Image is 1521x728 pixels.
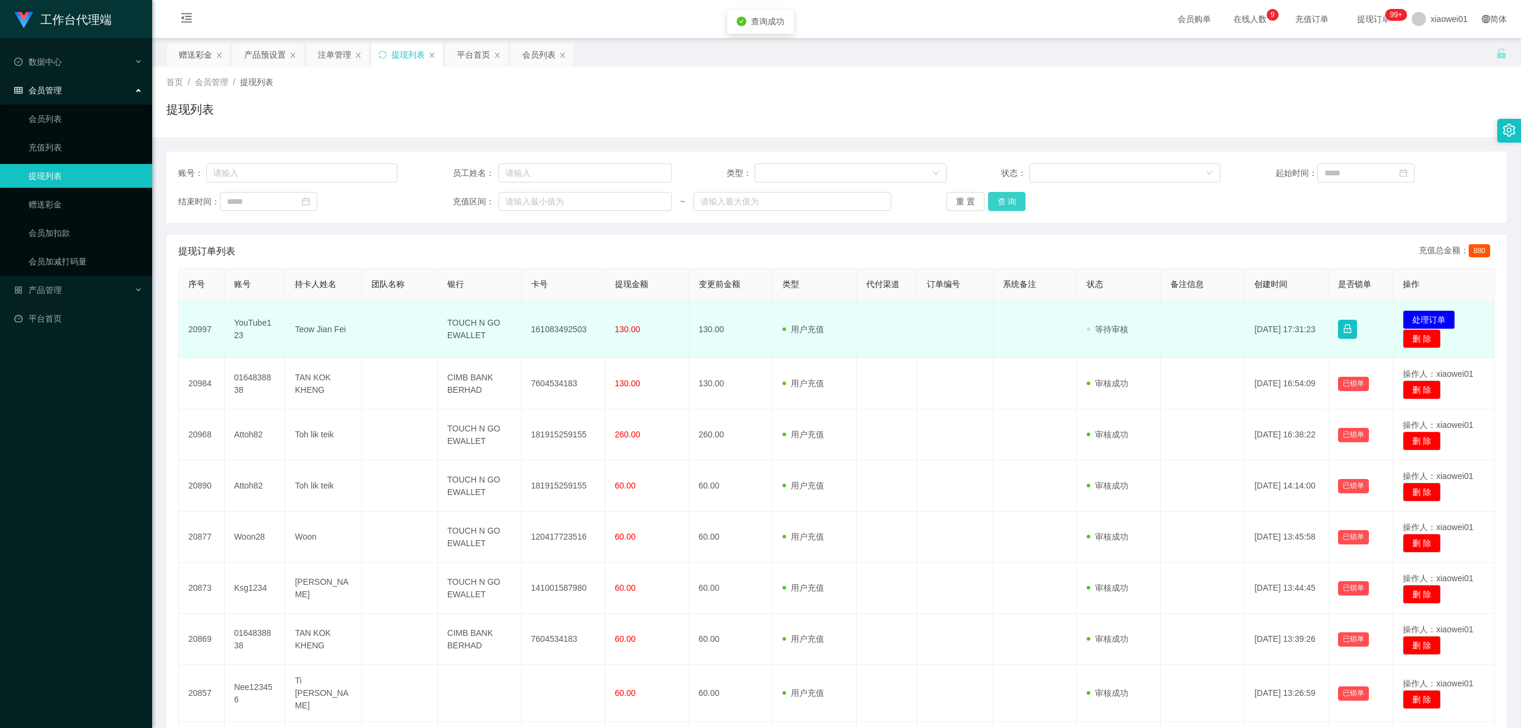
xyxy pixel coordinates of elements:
[457,43,490,66] div: 平台首页
[179,301,225,358] td: 20997
[225,665,286,722] td: Nee123456
[1245,301,1328,358] td: [DATE] 17:31:23
[1403,431,1441,450] button: 删 除
[179,563,225,614] td: 20873
[1206,169,1213,178] i: 图标: down
[693,192,891,211] input: 请输入最大值为
[285,665,361,722] td: Ti [PERSON_NAME]
[689,358,773,409] td: 130.00
[1469,244,1490,257] span: 880
[1338,632,1369,647] button: 已锁单
[14,12,33,29] img: logo.9652507e.png
[285,461,361,512] td: Toh lik teik
[615,532,636,541] span: 60.00
[14,86,62,95] span: 会员管理
[179,409,225,461] td: 20968
[1403,369,1473,379] span: 操作人：xiaowei01
[1276,167,1317,179] span: 起始时间：
[932,169,939,178] i: 图标: down
[689,614,773,665] td: 60.00
[166,1,207,39] i: 图标: menu-fold
[438,358,522,409] td: CIMB BANK BERHAD
[782,481,824,490] span: 用户充值
[178,167,206,179] span: 账号：
[1087,688,1128,698] span: 审核成功
[1087,634,1128,644] span: 审核成功
[782,279,799,289] span: 类型
[1245,358,1328,409] td: [DATE] 16:54:09
[188,77,190,87] span: /
[615,634,636,644] span: 60.00
[206,163,398,182] input: 请输入
[438,563,522,614] td: TOUCH N GO EWALLET
[1245,461,1328,512] td: [DATE] 14:14:00
[371,279,405,289] span: 团队名称
[559,52,566,59] i: 图标: close
[240,77,273,87] span: 提现列表
[14,286,23,294] i: 图标: appstore-o
[1403,310,1455,329] button: 处理订单
[179,665,225,722] td: 20857
[615,583,636,593] span: 60.00
[1403,420,1473,430] span: 操作人：xiaowei01
[438,614,522,665] td: CIMB BANK BERHAD
[1338,377,1369,391] button: 已锁单
[225,301,286,358] td: YouTube123
[1087,481,1128,490] span: 审核成功
[438,512,522,563] td: TOUCH N GO EWALLET
[782,688,824,698] span: 用户充值
[1403,625,1473,634] span: 操作人：xiaowei01
[494,52,501,59] i: 图标: close
[1503,124,1516,137] i: 图标: setting
[29,107,143,131] a: 会员列表
[14,307,143,330] a: 图标: dashboard平台首页
[234,279,251,289] span: 账号
[1003,279,1036,289] span: 系统备注
[689,461,773,512] td: 60.00
[188,279,205,289] span: 序号
[285,301,361,358] td: Teow Jian Fei
[689,512,773,563] td: 60.00
[1419,244,1495,259] div: 充值总金额：
[285,614,361,665] td: TAN KOK KHENG
[14,86,23,94] i: 图标: table
[29,193,143,216] a: 赠送彩金
[1289,15,1334,23] span: 充值订单
[1386,9,1407,21] sup: 1097
[166,77,183,87] span: 首页
[1087,279,1103,289] span: 状态
[40,1,112,39] h1: 工作台代理端
[1245,614,1328,665] td: [DATE] 13:39:26
[522,301,605,358] td: 161083492503
[285,358,361,409] td: TAN KOK KHENG
[29,164,143,188] a: 提现列表
[179,461,225,512] td: 20890
[289,52,296,59] i: 图标: close
[1403,471,1473,481] span: 操作人：xiaowei01
[225,409,286,461] td: Attoh82
[615,481,636,490] span: 60.00
[179,43,212,66] div: 赠送彩金
[1338,581,1369,595] button: 已锁单
[522,512,605,563] td: 120417723516
[1087,583,1128,593] span: 审核成功
[178,196,220,208] span: 结束时间：
[14,285,62,295] span: 产品管理
[689,563,773,614] td: 60.00
[522,409,605,461] td: 181915259155
[751,17,784,26] span: 查询成功
[355,52,362,59] i: 图标: close
[1245,665,1328,722] td: [DATE] 13:26:59
[179,512,225,563] td: 20877
[453,196,499,208] span: 充值区间：
[1482,15,1490,23] i: 图标: global
[233,77,235,87] span: /
[428,52,436,59] i: 图标: close
[438,301,522,358] td: TOUCH N GO EWALLET
[178,244,235,259] span: 提现订单列表
[727,167,755,179] span: 类型：
[522,563,605,614] td: 141001587980
[1403,522,1473,532] span: 操作人：xiaowei01
[1399,169,1408,177] i: 图标: calendar
[29,250,143,273] a: 会员加减打码量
